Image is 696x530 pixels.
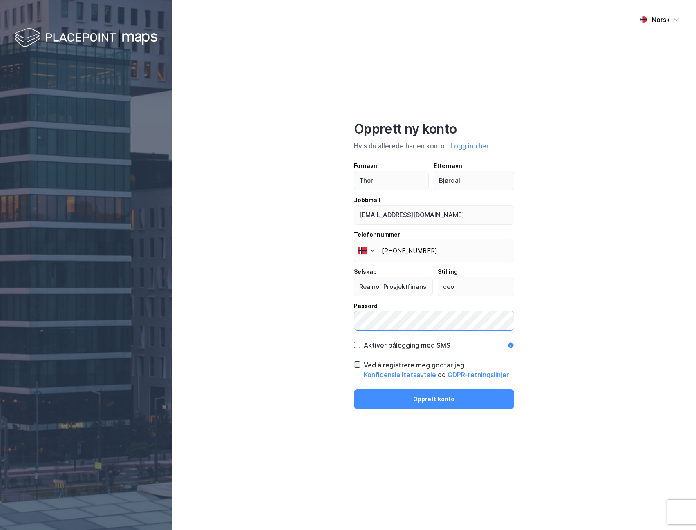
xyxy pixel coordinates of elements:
[652,15,670,25] div: Norsk
[354,239,514,262] input: Telefonnummer
[14,26,157,50] img: logo-white.f07954bde2210d2a523dddb988cd2aa7.svg
[354,161,429,171] div: Fornavn
[354,141,514,151] div: Hvis du allerede har en konto:
[354,195,514,205] div: Jobbmail
[354,230,514,239] div: Telefonnummer
[655,491,696,530] iframe: Chat Widget
[434,161,514,171] div: Etternavn
[438,267,514,277] div: Stilling
[364,360,514,380] div: Ved å registrere meg godtar jeg og
[354,267,433,277] div: Selskap
[354,121,514,137] div: Opprett ny konto
[354,301,514,311] div: Passord
[354,389,514,409] button: Opprett konto
[655,491,696,530] div: Kontrollprogram for chat
[364,340,450,350] div: Aktiver pålogging med SMS
[354,239,377,262] div: Norway: + 47
[448,141,491,151] button: Logg inn her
